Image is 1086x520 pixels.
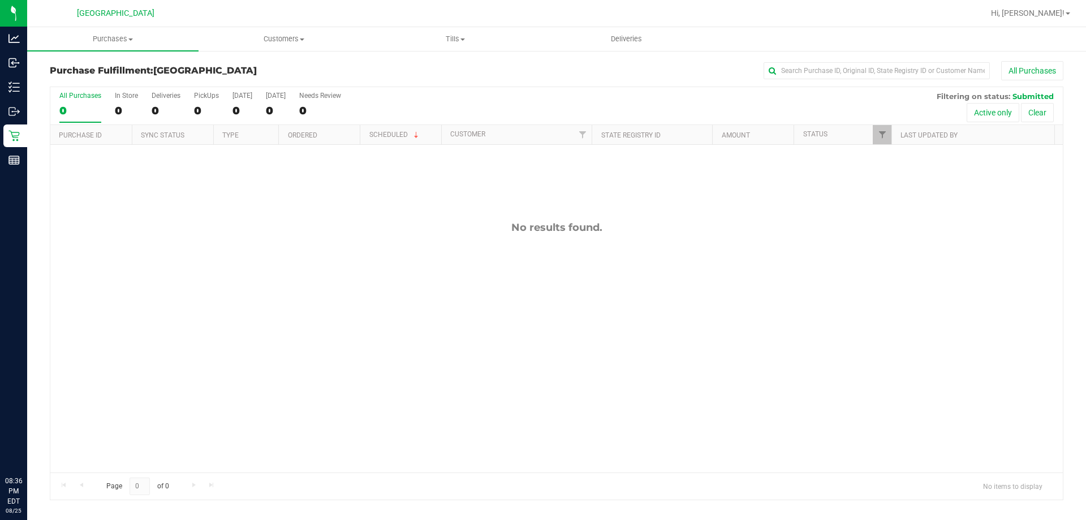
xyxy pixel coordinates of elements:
a: Filter [573,125,592,144]
a: Customers [199,27,370,51]
div: 0 [194,104,219,117]
span: Customers [199,34,369,44]
span: Hi, [PERSON_NAME]! [991,8,1065,18]
inline-svg: Analytics [8,33,20,44]
a: Sync Status [141,131,184,139]
a: Amount [722,131,750,139]
div: 0 [299,104,341,117]
span: Purchases [27,34,199,44]
inline-svg: Reports [8,154,20,166]
div: 0 [152,104,180,117]
a: Filter [873,125,891,144]
a: Purchase ID [59,131,102,139]
span: Tills [370,34,540,44]
button: Active only [967,103,1019,122]
div: In Store [115,92,138,100]
div: 0 [59,104,101,117]
span: [GEOGRAPHIC_DATA] [153,65,257,76]
div: All Purchases [59,92,101,100]
h3: Purchase Fulfillment: [50,66,387,76]
span: Deliveries [596,34,657,44]
inline-svg: Retail [8,130,20,141]
button: Clear [1021,103,1054,122]
div: No results found. [50,221,1063,234]
a: Ordered [288,131,317,139]
a: Purchases [27,27,199,51]
div: 0 [232,104,252,117]
div: [DATE] [232,92,252,100]
inline-svg: Outbound [8,106,20,117]
a: Tills [369,27,541,51]
span: No items to display [974,478,1051,495]
inline-svg: Inventory [8,81,20,93]
iframe: Resource center [11,429,45,463]
div: Deliveries [152,92,180,100]
span: Filtering on status: [937,92,1010,101]
inline-svg: Inbound [8,57,20,68]
a: State Registry ID [601,131,661,139]
span: Submitted [1012,92,1054,101]
div: 0 [115,104,138,117]
p: 08/25 [5,506,22,515]
div: Needs Review [299,92,341,100]
a: Deliveries [541,27,712,51]
div: 0 [266,104,286,117]
a: Customer [450,130,485,138]
div: [DATE] [266,92,286,100]
a: Type [222,131,239,139]
div: PickUps [194,92,219,100]
a: Status [803,130,828,138]
p: 08:36 PM EDT [5,476,22,506]
span: Page of 0 [97,478,178,495]
input: Search Purchase ID, Original ID, State Registry ID or Customer Name... [764,62,990,79]
a: Last Updated By [900,131,958,139]
a: Scheduled [369,131,421,139]
button: All Purchases [1001,61,1063,80]
span: [GEOGRAPHIC_DATA] [77,8,154,18]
